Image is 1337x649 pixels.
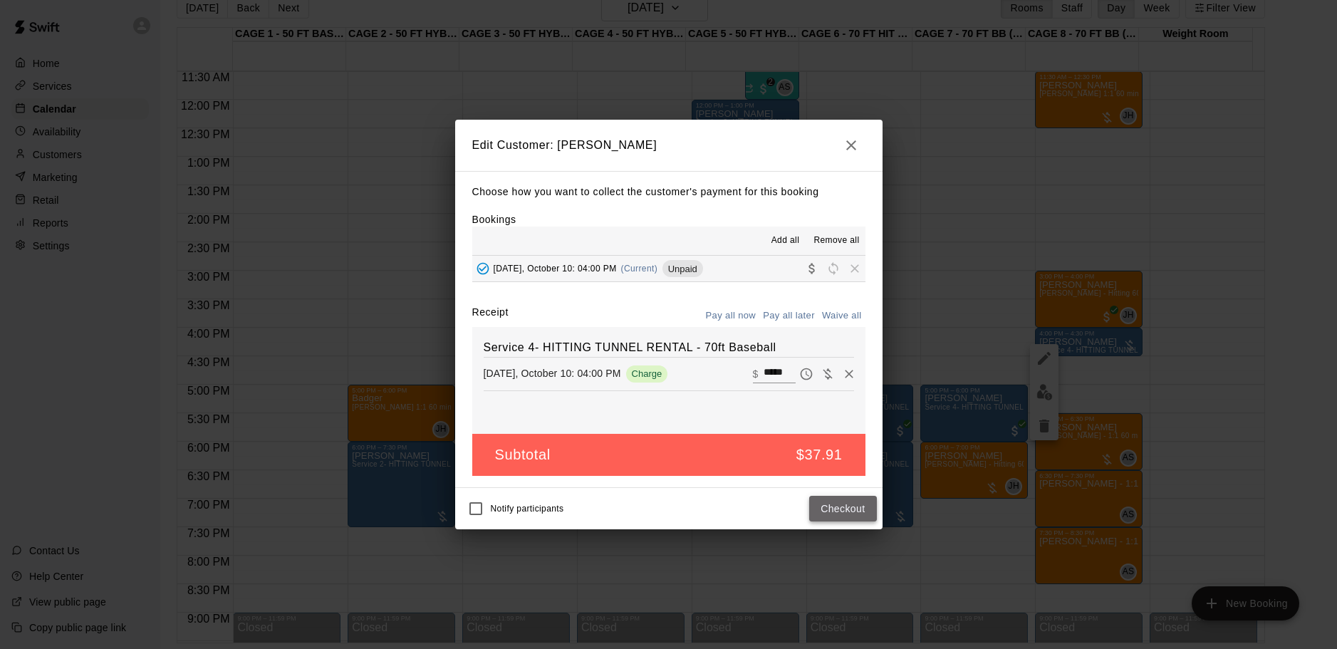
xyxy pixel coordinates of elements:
[626,368,668,379] span: Charge
[796,445,843,464] h5: $37.91
[662,264,703,274] span: Unpaid
[621,264,658,274] span: (Current)
[455,120,883,171] h2: Edit Customer: [PERSON_NAME]
[813,234,859,248] span: Remove all
[495,445,551,464] h5: Subtotal
[771,234,800,248] span: Add all
[844,263,865,274] span: Remove
[702,305,760,327] button: Pay all now
[818,305,865,327] button: Waive all
[759,305,818,327] button: Pay all later
[472,183,865,201] p: Choose how you want to collect the customer's payment for this booking
[838,363,860,385] button: Remove
[472,305,509,327] label: Receipt
[472,256,865,282] button: Added - Collect Payment[DATE], October 10: 04:00 PM(Current)UnpaidCollect paymentRescheduleRemove
[762,229,808,252] button: Add all
[472,258,494,279] button: Added - Collect Payment
[494,264,617,274] span: [DATE], October 10: 04:00 PM
[472,214,516,225] label: Bookings
[484,366,621,380] p: [DATE], October 10: 04:00 PM
[808,229,865,252] button: Remove all
[491,504,564,514] span: Notify participants
[823,263,844,274] span: Reschedule
[817,367,838,379] span: Waive payment
[753,367,759,381] p: $
[484,338,854,357] h6: Service 4- HITTING TUNNEL RENTAL - 70ft Baseball
[801,263,823,274] span: Collect payment
[809,496,876,522] button: Checkout
[796,367,817,379] span: Pay later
